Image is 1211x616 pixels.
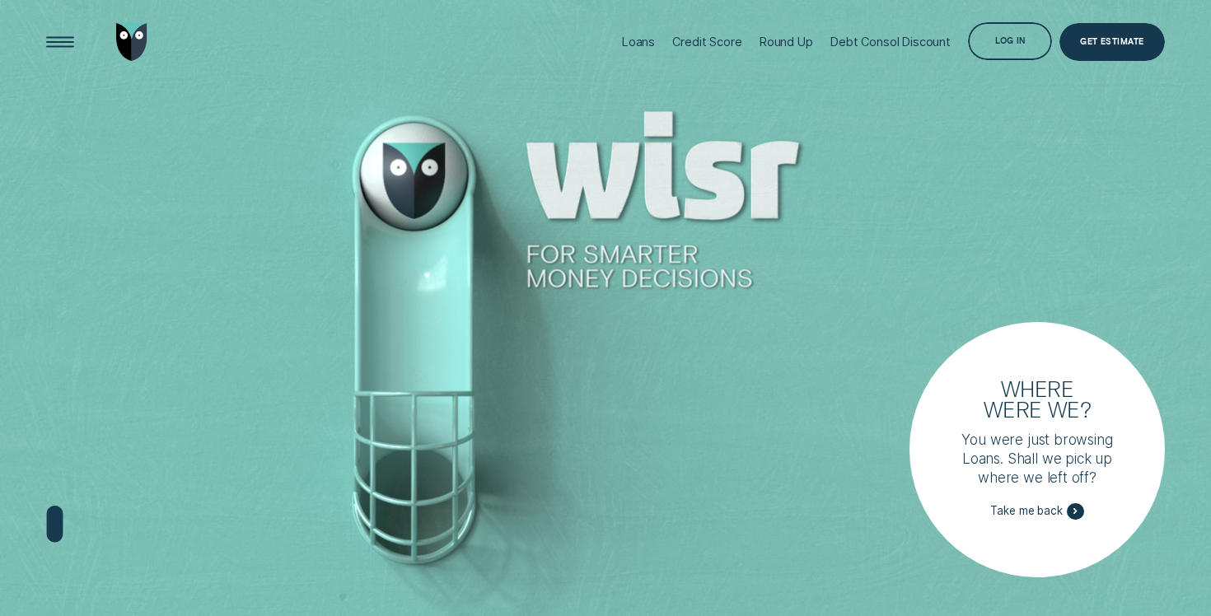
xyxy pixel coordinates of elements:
div: Round Up [760,35,813,49]
button: Log in [968,22,1052,60]
p: You were just browsing Loans. Shall we pick up where we left off? [953,431,1121,488]
button: Open Menu [41,23,79,61]
a: Get Estimate [1059,23,1165,61]
span: Take me back [990,504,1062,518]
img: Wisr [116,23,147,61]
div: Loans [622,35,655,49]
div: Debt Consol Discount [830,35,951,49]
div: Credit Score [672,35,741,49]
h3: Where were we? [975,378,1099,420]
a: Where were we?You were just browsing Loans. Shall we pick up where we left off?Take me back [909,322,1165,577]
